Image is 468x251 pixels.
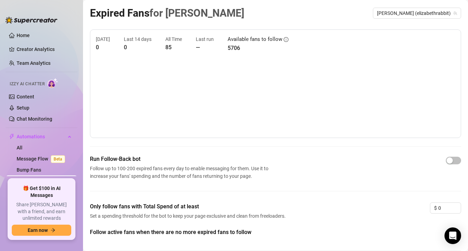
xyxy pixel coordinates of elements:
a: Content [17,94,34,99]
button: Earn nowarrow-right [12,225,71,236]
a: Team Analytics [17,60,51,66]
span: Earn now [28,227,48,233]
article: 85 [165,43,182,52]
span: Elizabeth (elizabethrabbit) [377,8,457,18]
a: Chat Monitoring [17,116,52,122]
article: Last run [196,35,214,43]
article: All Time [165,35,182,43]
span: Automations [17,131,66,142]
span: thunderbolt [9,134,15,139]
span: Share [PERSON_NAME] with a friend, and earn unlimited rewards [12,201,71,222]
span: Beta [51,155,65,163]
a: Creator Analytics [17,44,72,55]
article: 0 [124,43,152,52]
img: logo-BBDzfeDw.svg [6,17,57,24]
article: 0 [96,43,110,52]
a: Home [17,33,30,38]
a: All [17,145,22,150]
article: [DATE] [96,35,110,43]
a: Setup [17,105,29,111]
span: 🎁 Get $100 in AI Messages [12,185,71,199]
input: 0.00 [438,203,461,213]
span: Follow active fans when there are no more expired fans to follow [90,228,288,236]
article: Last 14 days [124,35,152,43]
span: Set a spending threshold for the bot to keep your page exclusive and clean from freeloaders. [90,212,288,220]
article: 5706 [228,44,288,52]
img: AI Chatter [47,78,58,88]
article: — [196,43,214,52]
article: Available fans to follow [228,35,282,44]
span: Izzy AI Chatter [10,81,45,87]
span: for [PERSON_NAME] [149,7,244,19]
a: Bump Fans [17,167,41,173]
article: Expired Fans [90,5,244,21]
span: Run Follow-Back bot [90,155,271,163]
span: arrow-right [51,228,55,233]
a: Message FlowBeta [17,156,68,162]
span: info-circle [284,37,288,42]
div: Open Intercom Messenger [444,227,461,244]
span: Follow up to 100-200 expired fans every day to enable messaging for them. Use it to increase your... [90,165,271,180]
span: team [453,11,457,15]
span: Only follow fans with Total Spend of at least [90,202,288,211]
